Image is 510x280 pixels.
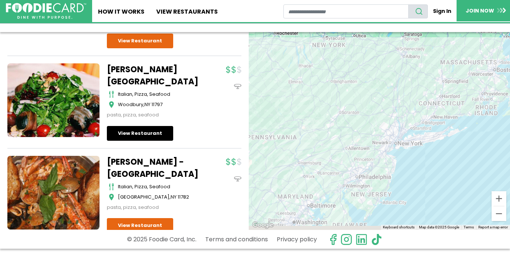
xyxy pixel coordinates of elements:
[251,220,275,230] img: Google
[109,183,114,190] img: cutlery_icon.svg
[118,101,143,108] span: Woodbury
[109,91,114,98] img: cutlery_icon.svg
[107,156,199,180] a: [PERSON_NAME] - [GEOGRAPHIC_DATA]
[109,193,114,201] img: map_icon.svg
[234,175,241,183] img: dinein_icon.svg
[118,101,199,108] div: ,
[118,193,170,200] span: [GEOGRAPHIC_DATA]
[109,101,114,108] img: map_icon.svg
[107,34,173,48] a: View Restaurant
[118,183,199,190] div: italian, pizza, seafood
[371,234,382,245] img: tiktok.svg
[383,225,415,230] button: Keyboard shortcuts
[118,193,199,201] div: ,
[127,233,196,246] p: © 2025 Foodie Card, Inc.
[107,204,199,211] div: pasta, pizza, seafood
[478,225,508,229] a: Report a map error
[234,83,241,90] img: dinein_icon.svg
[419,225,459,229] span: Map data ©2025 Google
[492,206,506,221] button: Zoom out
[107,218,173,233] a: View Restaurant
[408,4,428,18] button: search
[251,220,275,230] a: Open this area in Google Maps (opens a new window)
[151,101,163,108] span: 11797
[205,233,268,246] a: Terms and conditions
[178,193,189,200] span: 11782
[277,233,317,246] a: Privacy policy
[428,4,457,18] a: Sign In
[107,63,199,88] a: [PERSON_NAME][GEOGRAPHIC_DATA]
[144,101,150,108] span: NY
[171,193,177,200] span: NY
[464,225,474,229] a: Terms
[327,234,339,245] svg: check us out on facebook
[283,4,409,18] input: restaurant search
[118,91,199,98] div: italian, pizza, seafood
[107,111,199,119] div: pasta, pizza, seafood
[107,126,173,141] a: View Restaurant
[492,191,506,206] button: Zoom in
[6,3,86,19] img: FoodieCard; Eat, Drink, Save, Donate
[356,234,367,245] img: linkedin.svg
